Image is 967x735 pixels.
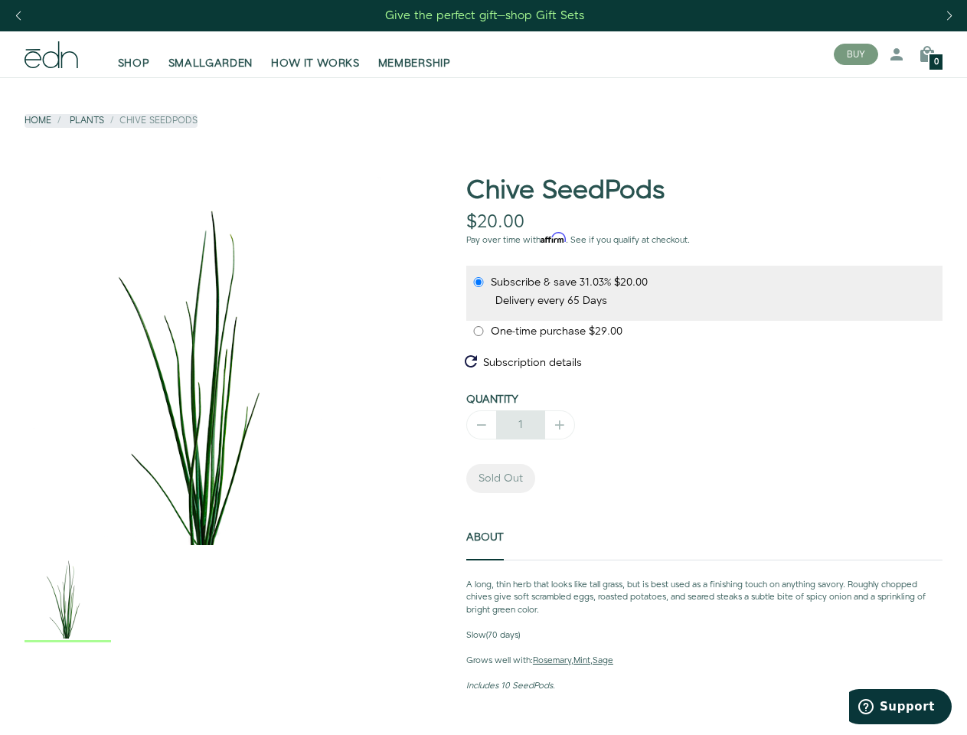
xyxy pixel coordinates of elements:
span: $20.00 [466,209,524,235]
p: Pay over time with . See if you qualify at checkout. [466,234,942,247]
span: One-time purchase [491,324,589,339]
p: , , [466,655,942,668]
a: Give the perfect gift—shop Gift Sets [384,4,586,28]
div: 1 / 1 [25,553,111,643]
iframe: Opens a widget where you can find more information [849,689,952,727]
span: 0 [934,58,939,67]
span: SHOP [118,56,150,71]
span: recurring price [614,275,648,290]
span: Sold Out [466,464,535,493]
nav: breadcrumbs [25,114,198,127]
a: Sage [593,655,613,667]
p: A long, thin herb that looks like tall grass, but is best used as a finishing touch on anything s... [466,579,942,617]
button: BUY [834,44,878,65]
li: Chive SeedPods [104,114,198,127]
div: Give the perfect gift—shop Gift Sets [385,8,584,24]
a: About [466,514,504,560]
a: SHOP [109,38,159,71]
span: Subscription details [477,355,582,371]
span: 31.03% [580,275,614,290]
a: Rosemary [533,655,571,667]
strong: Slow [466,629,486,642]
a: MEMBERSHIP [369,38,460,71]
span: SMALLGARDEN [168,56,253,71]
a: SMALLGARDEN [159,38,263,71]
a: HOW IT WORKS [262,38,368,71]
button: Subscription details [460,354,586,371]
a: Plants [70,114,104,127]
a: Mint [573,655,590,667]
span: MEMBERSHIP [378,56,451,71]
span: original price [589,324,622,339]
span: HOW IT WORKS [271,56,359,71]
em: Includes 10 SeedPods. [466,680,555,692]
label: Delivery every 65 Days [495,293,607,309]
label: Quantity [466,392,518,407]
p: (70 days) [466,629,942,642]
a: Home [25,114,51,127]
div: About [466,579,942,693]
span: Affirm [541,233,566,243]
div: 1 / 1 [25,177,393,545]
h1: Chive SeedPods [466,177,942,205]
strong: Grows well with: [466,655,533,667]
span: Subscribe & save [491,275,580,290]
